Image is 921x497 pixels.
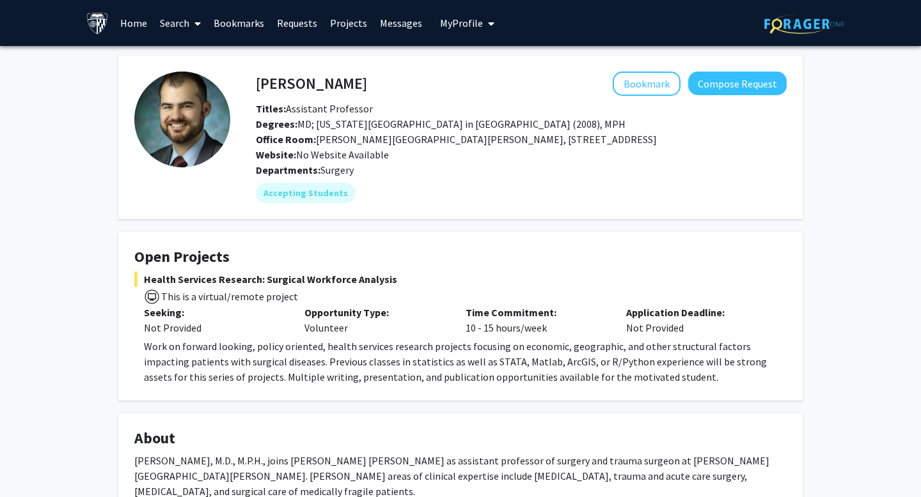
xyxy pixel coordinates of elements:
button: Add Alistair Kent to Bookmarks [613,72,681,96]
p: Time Commitment: [466,305,607,320]
b: Degrees: [256,118,297,130]
span: My Profile [440,17,483,29]
p: Seeking: [144,305,285,320]
img: Johns Hopkins University Logo [86,12,109,34]
span: Assistant Professor [256,102,373,115]
h4: About [134,429,787,448]
a: Home [114,1,153,45]
b: Website: [256,148,296,161]
p: Work on forward looking, policy oriented, health services research projects focusing on economic,... [144,339,787,385]
b: Titles: [256,102,286,115]
span: [PERSON_NAME][GEOGRAPHIC_DATA][PERSON_NAME], [STREET_ADDRESS] [256,133,657,146]
button: Compose Request to Alistair Kent [688,72,787,95]
a: Bookmarks [207,1,271,45]
b: Office Room: [256,133,316,146]
div: Not Provided [144,320,285,335]
iframe: Chat [10,440,54,487]
a: Search [153,1,207,45]
img: ForagerOne Logo [764,14,844,34]
div: 10 - 15 hours/week [456,305,617,335]
mat-chip: Accepting Students [256,183,356,203]
div: Not Provided [617,305,777,335]
div: Volunteer [295,305,455,335]
span: Surgery [320,164,354,176]
span: No Website Available [256,148,389,161]
p: Application Deadline: [626,305,767,320]
a: Projects [324,1,374,45]
span: This is a virtual/remote project [160,290,298,303]
h4: [PERSON_NAME] [256,72,367,95]
h4: Open Projects [134,248,787,266]
b: Departments: [256,164,320,176]
span: Health Services Research: Surgical Workforce Analysis [134,271,787,287]
p: Opportunity Type: [304,305,446,320]
span: MD; [US_STATE][GEOGRAPHIC_DATA] in [GEOGRAPHIC_DATA] (2008), MPH [256,118,626,130]
a: Requests [271,1,324,45]
a: Messages [374,1,429,45]
img: Profile Picture [134,72,230,167]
